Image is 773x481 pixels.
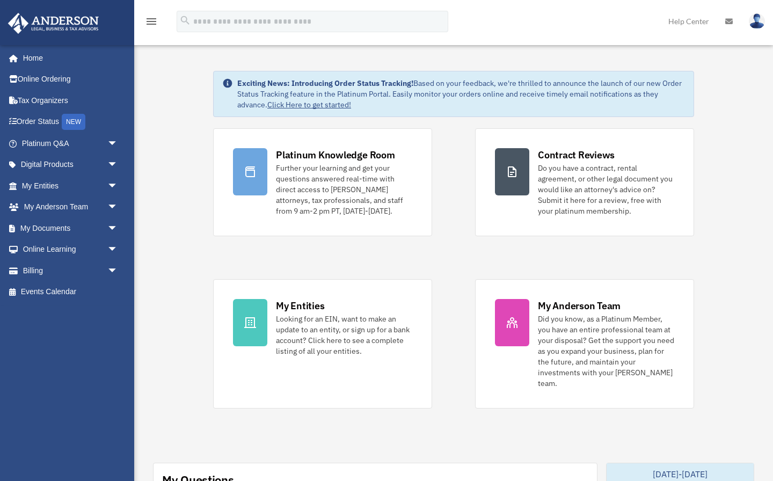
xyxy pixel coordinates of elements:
[213,128,432,236] a: Platinum Knowledge Room Further your learning and get your questions answered real-time with dire...
[276,148,395,162] div: Platinum Knowledge Room
[475,128,694,236] a: Contract Reviews Do you have a contract, rental agreement, or other legal document you would like...
[538,314,674,389] div: Did you know, as a Platinum Member, you have an entire professional team at your disposal? Get th...
[8,111,134,133] a: Order StatusNEW
[8,154,134,176] a: Digital Productsarrow_drop_down
[107,175,129,197] span: arrow_drop_down
[62,114,85,130] div: NEW
[276,163,412,216] div: Further your learning and get your questions answered real-time with direct access to [PERSON_NAM...
[8,239,134,260] a: Online Learningarrow_drop_down
[107,239,129,261] span: arrow_drop_down
[8,69,134,90] a: Online Ordering
[5,13,102,34] img: Anderson Advisors Platinum Portal
[8,90,134,111] a: Tax Organizers
[145,15,158,28] i: menu
[145,19,158,28] a: menu
[107,260,129,282] span: arrow_drop_down
[8,217,134,239] a: My Documentsarrow_drop_down
[8,260,134,281] a: Billingarrow_drop_down
[107,154,129,176] span: arrow_drop_down
[538,148,615,162] div: Contract Reviews
[8,196,134,218] a: My Anderson Teamarrow_drop_down
[179,14,191,26] i: search
[8,133,134,154] a: Platinum Q&Aarrow_drop_down
[475,279,694,409] a: My Anderson Team Did you know, as a Platinum Member, you have an entire professional team at your...
[107,217,129,239] span: arrow_drop_down
[8,281,134,303] a: Events Calendar
[213,279,432,409] a: My Entities Looking for an EIN, want to make an update to an entity, or sign up for a bank accoun...
[8,47,129,69] a: Home
[538,163,674,216] div: Do you have a contract, rental agreement, or other legal document you would like an attorney's ad...
[538,299,621,312] div: My Anderson Team
[237,78,685,110] div: Based on your feedback, we're thrilled to announce the launch of our new Order Status Tracking fe...
[107,196,129,218] span: arrow_drop_down
[107,133,129,155] span: arrow_drop_down
[276,299,324,312] div: My Entities
[237,78,413,88] strong: Exciting News: Introducing Order Status Tracking!
[267,100,351,110] a: Click Here to get started!
[276,314,412,356] div: Looking for an EIN, want to make an update to an entity, or sign up for a bank account? Click her...
[749,13,765,29] img: User Pic
[8,175,134,196] a: My Entitiesarrow_drop_down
